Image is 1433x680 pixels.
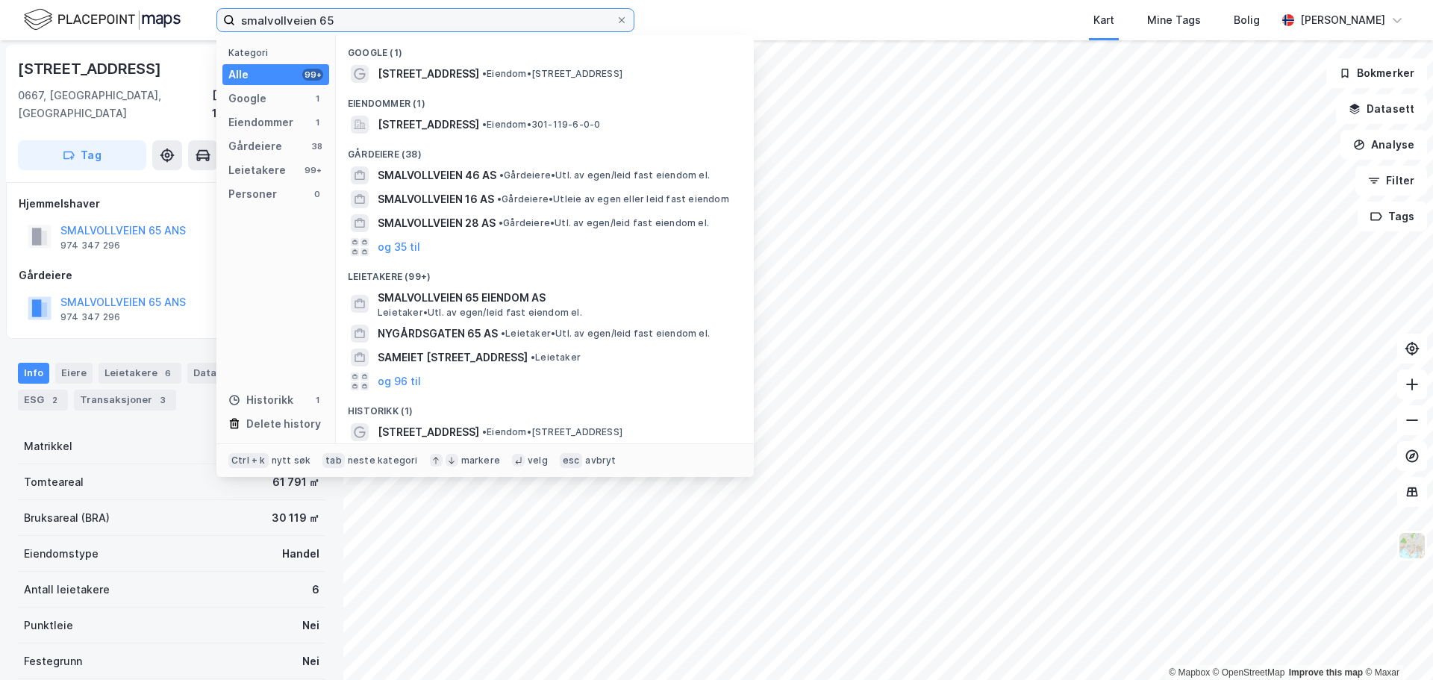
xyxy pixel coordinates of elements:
[528,455,548,467] div: velg
[1213,667,1285,678] a: OpenStreetMap
[499,169,504,181] span: •
[378,214,496,232] span: SMALVOLLVEIEN 28 AS
[24,7,181,33] img: logo.f888ab2527a4732fd821a326f86c7f29.svg
[499,217,503,228] span: •
[302,164,323,176] div: 99+
[1336,94,1427,124] button: Datasett
[336,35,754,62] div: Google (1)
[482,119,600,131] span: Eiendom • 301-119-6-0-0
[311,394,323,406] div: 1
[311,140,323,152] div: 38
[99,363,181,384] div: Leietakere
[336,86,754,113] div: Eiendommer (1)
[47,393,62,408] div: 2
[282,545,319,563] div: Handel
[302,69,323,81] div: 99+
[1169,667,1210,678] a: Mapbox
[18,140,146,170] button: Tag
[501,328,710,340] span: Leietaker • Utl. av egen/leid fast eiendom el.
[499,217,709,229] span: Gårdeiere • Utl. av egen/leid fast eiendom el.
[378,289,736,307] span: SMALVOLLVEIEN 65 EIENDOM AS
[228,185,277,203] div: Personer
[378,307,582,319] span: Leietaker • Utl. av egen/leid fast eiendom el.
[228,453,269,468] div: Ctrl + k
[1358,608,1433,680] div: Kontrollprogram for chat
[378,238,420,256] button: og 35 til
[482,68,487,79] span: •
[585,455,616,467] div: avbryt
[235,9,616,31] input: Søk på adresse, matrikkel, gårdeiere, leietakere eller personer
[531,352,581,364] span: Leietaker
[482,68,622,80] span: Eiendom • [STREET_ADDRESS]
[212,87,325,122] div: [GEOGRAPHIC_DATA], 119/6
[378,190,494,208] span: SMALVOLLVEIEN 16 AS
[1358,608,1433,680] iframe: Chat Widget
[24,545,99,563] div: Eiendomstype
[311,93,323,105] div: 1
[1300,11,1385,29] div: [PERSON_NAME]
[461,455,500,467] div: markere
[302,652,319,670] div: Nei
[160,366,175,381] div: 6
[499,169,710,181] span: Gårdeiere • Utl. av egen/leid fast eiendom el.
[24,652,82,670] div: Festegrunn
[1147,11,1201,29] div: Mine Tags
[55,363,93,384] div: Eiere
[228,391,293,409] div: Historikk
[378,116,479,134] span: [STREET_ADDRESS]
[228,66,249,84] div: Alle
[312,581,319,599] div: 6
[378,325,498,343] span: NYGÅRDSGATEN 65 AS
[497,193,502,205] span: •
[228,90,266,107] div: Google
[18,57,164,81] div: [STREET_ADDRESS]
[1355,166,1427,196] button: Filter
[228,137,282,155] div: Gårdeiere
[336,259,754,286] div: Leietakere (99+)
[1398,531,1426,560] img: Z
[1340,130,1427,160] button: Analyse
[302,617,319,634] div: Nei
[378,349,528,366] span: SAMEIET [STREET_ADDRESS]
[311,116,323,128] div: 1
[322,453,345,468] div: tab
[497,193,729,205] span: Gårdeiere • Utleie av egen eller leid fast eiendom
[482,119,487,130] span: •
[378,372,421,390] button: og 96 til
[228,47,329,58] div: Kategori
[74,390,176,411] div: Transaksjoner
[24,437,72,455] div: Matrikkel
[378,166,496,184] span: SMALVOLLVEIEN 46 AS
[1326,58,1427,88] button: Bokmerker
[378,65,479,83] span: [STREET_ADDRESS]
[348,455,418,467] div: neste kategori
[228,161,286,179] div: Leietakere
[272,455,311,467] div: nytt søk
[24,617,73,634] div: Punktleie
[272,509,319,527] div: 30 119 ㎡
[24,509,110,527] div: Bruksareal (BRA)
[311,188,323,200] div: 0
[1289,667,1363,678] a: Improve this map
[378,423,479,441] span: [STREET_ADDRESS]
[60,240,120,252] div: 974 347 296
[228,113,293,131] div: Eiendommer
[531,352,535,363] span: •
[19,266,325,284] div: Gårdeiere
[24,581,110,599] div: Antall leietakere
[560,453,583,468] div: esc
[18,87,212,122] div: 0667, [GEOGRAPHIC_DATA], [GEOGRAPHIC_DATA]
[336,137,754,163] div: Gårdeiere (38)
[187,363,261,384] div: Datasett
[246,415,321,433] div: Delete history
[19,195,325,213] div: Hjemmelshaver
[18,390,68,411] div: ESG
[482,426,487,437] span: •
[1093,11,1114,29] div: Kart
[272,473,319,491] div: 61 791 ㎡
[482,426,622,438] span: Eiendom • [STREET_ADDRESS]
[24,473,84,491] div: Tomteareal
[336,393,754,420] div: Historikk (1)
[155,393,170,408] div: 3
[1358,202,1427,231] button: Tags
